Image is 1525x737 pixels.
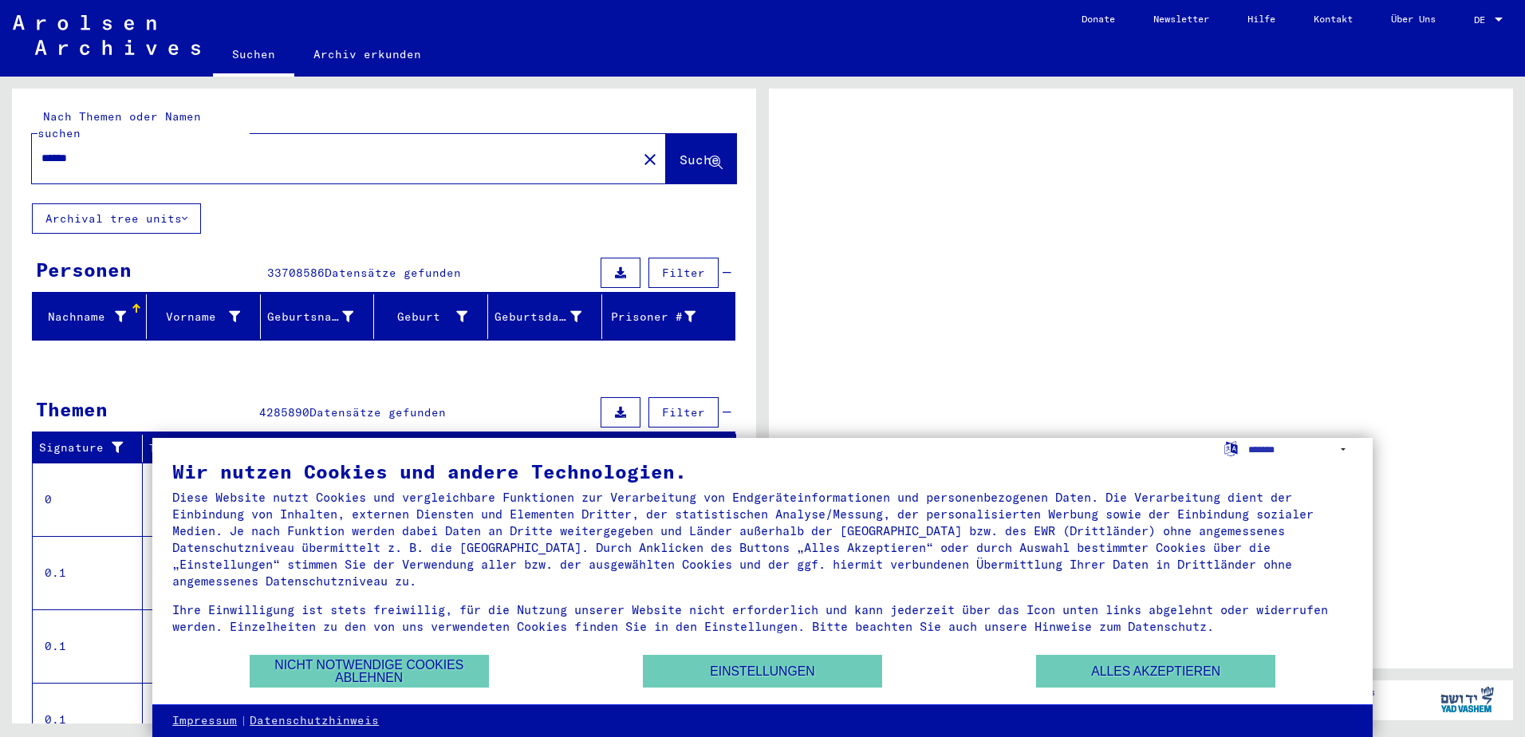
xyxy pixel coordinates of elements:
div: Geburt‏ [380,309,467,325]
div: Prisoner # [609,304,715,329]
mat-icon: close [640,150,660,169]
div: Wir nutzen Cookies und andere Technologien. [172,462,1353,481]
div: Signature [39,436,146,461]
select: Sprache auswählen [1248,438,1353,461]
td: 0 [33,463,143,536]
button: Alles akzeptieren [1036,655,1275,688]
label: Sprache auswählen [1223,440,1239,455]
span: Suche [680,152,719,167]
img: yv_logo.png [1437,680,1497,719]
mat-label: Nach Themen oder Namen suchen [37,109,201,140]
span: 4285890 [259,405,309,420]
td: 0.1 [33,609,143,683]
button: Nicht notwendige Cookies ablehnen [250,655,489,688]
td: 0.1 [33,536,143,609]
mat-header-cell: Geburt‏ [374,294,488,339]
div: Prisoner # [609,309,696,325]
button: Archival tree units [32,203,201,234]
a: Datenschutzhinweis [250,713,379,729]
div: Vorname [153,304,260,329]
a: Archiv erkunden [294,35,440,73]
mat-header-cell: Geburtsdatum [488,294,602,339]
button: Einstellungen [643,655,882,688]
a: Impressum [172,713,237,729]
div: Themen [36,395,108,424]
button: Suche [666,134,736,183]
button: Filter [648,397,719,428]
div: Titel [149,440,704,457]
a: Suchen [213,35,294,77]
span: Datensätze gefunden [325,266,461,280]
mat-header-cell: Geburtsname [261,294,375,339]
span: DE [1474,14,1492,26]
div: Geburtsname [267,304,374,329]
div: Ihre Einwilligung ist stets freiwillig, für die Nutzung unserer Website nicht erforderlich und ka... [172,601,1353,635]
button: Clear [634,143,666,175]
div: Geburtsname [267,309,354,325]
mat-header-cell: Nachname [33,294,147,339]
div: Geburtsdatum [495,304,601,329]
mat-header-cell: Vorname [147,294,261,339]
div: Geburtsdatum [495,309,581,325]
mat-header-cell: Prisoner # [602,294,735,339]
span: Datensätze gefunden [309,405,446,420]
div: Diese Website nutzt Cookies und vergleichbare Funktionen zur Verarbeitung von Endgeräteinformatio... [172,489,1353,589]
button: Filter [648,258,719,288]
div: Titel [149,436,720,461]
span: Filter [662,405,705,420]
span: Filter [662,266,705,280]
img: Arolsen_neg.svg [13,15,200,55]
div: Nachname [39,304,146,329]
span: 33708586 [267,266,325,280]
div: Geburt‏ [380,304,487,329]
div: Nachname [39,309,126,325]
div: Personen [36,255,132,284]
div: Vorname [153,309,240,325]
div: Signature [39,439,130,456]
